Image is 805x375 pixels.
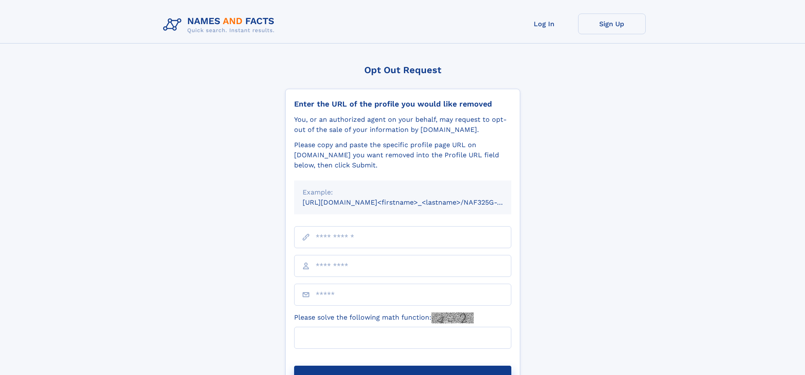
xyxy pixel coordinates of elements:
[303,187,503,197] div: Example:
[510,14,578,34] a: Log In
[578,14,646,34] a: Sign Up
[285,65,520,75] div: Opt Out Request
[294,115,511,135] div: You, or an authorized agent on your behalf, may request to opt-out of the sale of your informatio...
[160,14,281,36] img: Logo Names and Facts
[294,99,511,109] div: Enter the URL of the profile you would like removed
[294,312,474,323] label: Please solve the following math function:
[303,198,527,206] small: [URL][DOMAIN_NAME]<firstname>_<lastname>/NAF325G-xxxxxxxx
[294,140,511,170] div: Please copy and paste the specific profile page URL on [DOMAIN_NAME] you want removed into the Pr...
